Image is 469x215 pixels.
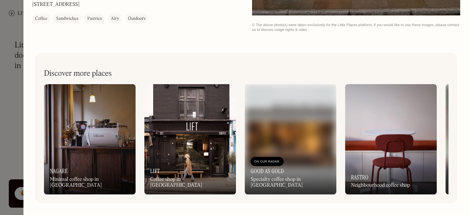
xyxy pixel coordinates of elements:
h3: Nagare [50,168,68,175]
div: Outdoors [128,15,145,22]
a: On Our RadarGood As GoldSpecialty coffee shop in [GEOGRAPHIC_DATA] [245,84,336,194]
div: © The above photo(s) were taken exclusively for the Little Places platform. If you would like to ... [252,23,460,32]
div: On Our Radar [254,158,280,165]
h3: Lift [150,168,160,175]
p: [STREET_ADDRESS] [32,1,80,8]
h3: Good As Gold [251,168,284,175]
div: Neighbourhood coffee shop [351,182,410,189]
div: Sandwiches [56,15,78,22]
div: Coffee shop in [GEOGRAPHIC_DATA] [150,176,230,189]
a: LiftCoffee shop in [GEOGRAPHIC_DATA] [144,84,236,194]
h3: Rastro [351,174,369,181]
div: Minimal coffee shop in [GEOGRAPHIC_DATA] [50,176,130,189]
div: Pastries [87,15,102,22]
div: Airy [111,15,119,22]
a: RastroNeighbourhood coffee shop [345,84,437,194]
h2: Discover more places [44,69,112,78]
div: Specialty coffee shop in [GEOGRAPHIC_DATA] [251,176,330,189]
a: NagareMinimal coffee shop in [GEOGRAPHIC_DATA] [44,84,136,194]
div: Coffee [35,15,47,22]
